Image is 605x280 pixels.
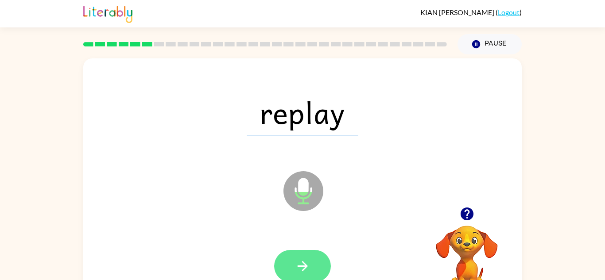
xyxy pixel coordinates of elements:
[498,8,520,16] a: Logout
[458,34,522,54] button: Pause
[247,89,358,135] span: replay
[420,8,496,16] span: KIAN [PERSON_NAME]
[420,8,522,16] div: ( )
[83,4,132,23] img: Literably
